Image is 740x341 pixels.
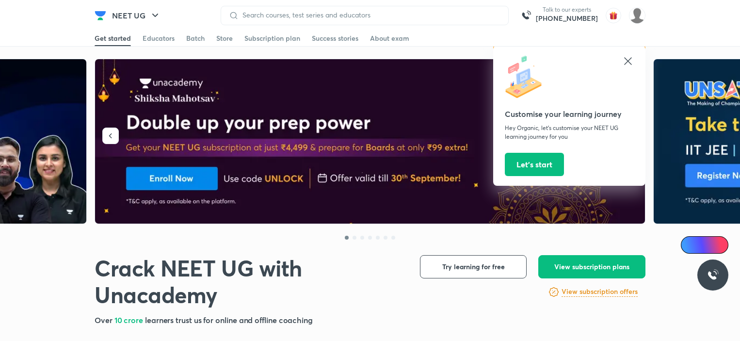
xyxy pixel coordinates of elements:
[186,33,205,43] div: Batch
[95,31,131,46] a: Get started
[687,241,694,249] img: Icon
[707,269,719,281] img: ttu
[244,31,300,46] a: Subscription plan
[95,33,131,43] div: Get started
[606,8,621,23] img: avatar
[538,255,645,278] button: View subscription plans
[370,31,409,46] a: About exam
[145,315,313,325] span: learners trust us for online and offline coaching
[505,124,634,141] p: Hey Organic, let’s customise your NEET UG learning journey for you
[95,10,106,21] img: Company Logo
[516,6,536,25] img: call-us
[442,262,505,272] span: Try learning for free
[95,315,114,325] span: Over
[697,241,723,249] span: Ai Doubts
[186,31,205,46] a: Batch
[505,153,564,176] button: Let’s start
[681,236,728,254] a: Ai Doubts
[629,7,645,24] img: Organic Chemistry
[114,315,145,325] span: 10 crore
[536,14,598,23] a: [PHONE_NUMBER]
[312,31,358,46] a: Success stories
[420,255,527,278] button: Try learning for free
[106,6,167,25] button: NEET UG
[370,33,409,43] div: About exam
[562,286,638,298] a: View subscription offers
[216,33,233,43] div: Store
[505,108,634,120] h5: Customise your learning journey
[143,31,175,46] a: Educators
[95,255,404,309] h1: Crack NEET UG with Unacademy
[244,33,300,43] div: Subscription plan
[312,33,358,43] div: Success stories
[536,6,598,14] p: Talk to our experts
[562,287,638,297] h6: View subscription offers
[505,55,548,99] img: icon
[216,31,233,46] a: Store
[239,11,500,19] input: Search courses, test series and educators
[143,33,175,43] div: Educators
[554,262,629,272] span: View subscription plans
